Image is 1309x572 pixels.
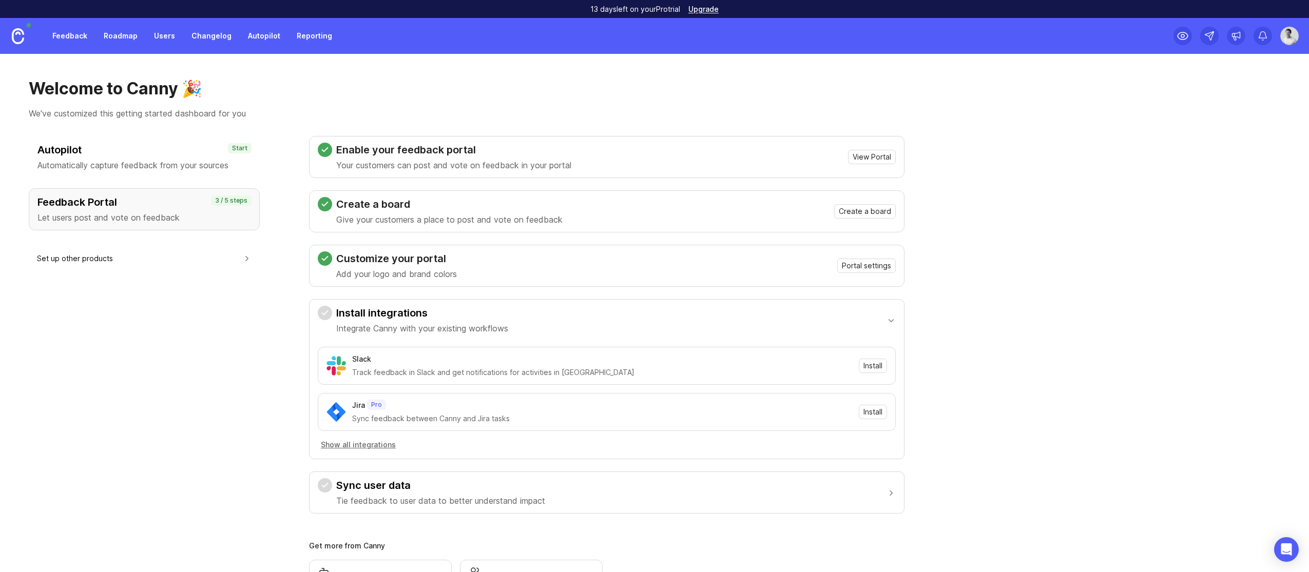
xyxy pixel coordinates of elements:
[37,195,251,209] h3: Feedback Portal
[29,136,260,178] button: AutopilotAutomatically capture feedback from your sourcesStart
[318,439,399,450] button: Show all integrations
[309,542,904,549] div: Get more from Canny
[336,159,571,171] p: Your customers can post and vote on feedback in your portal
[336,143,571,157] h3: Enable your feedback portal
[215,196,247,205] p: 3 / 5 steps
[148,27,181,45] a: Users
[1280,27,1299,45] img: Garrett Jester
[336,251,457,266] h3: Customize your portal
[37,247,252,270] button: Set up other products
[834,204,896,219] button: Create a board
[839,206,891,216] span: Create a board
[336,197,563,211] h3: Create a board
[336,306,508,320] h3: Install integrations
[352,413,853,424] div: Sync feedback between Canny and Jira tasks
[863,407,882,417] span: Install
[318,341,896,459] div: Install integrationsIntegrate Canny with your existing workflows
[863,361,882,371] span: Install
[37,211,251,224] p: Let users post and vote on feedback
[185,27,238,45] a: Changelog
[232,144,247,152] p: Start
[336,213,563,226] p: Give your customers a place to post and vote on feedback
[590,4,680,14] p: 13 days left on your Pro trial
[242,27,286,45] a: Autopilot
[29,78,1280,99] h1: Welcome to Canny 🎉
[98,27,144,45] a: Roadmap
[318,300,896,341] button: Install integrationsIntegrate Canny with your existing workflows
[336,268,457,280] p: Add your logo and brand colors
[29,188,260,230] button: Feedback PortalLet users post and vote on feedback3 / 5 steps
[12,28,24,44] img: Canny Home
[1274,537,1299,562] div: Open Intercom Messenger
[336,322,508,334] p: Integrate Canny with your existing workflows
[336,495,545,507] p: Tie feedback to user data to better understand impact
[842,261,891,271] span: Portal settings
[29,107,1280,120] p: We've customized this getting started dashboard for you
[336,478,545,492] h3: Sync user data
[318,439,896,450] a: Show all integrations
[371,401,382,409] p: Pro
[688,6,719,13] a: Upgrade
[352,367,853,378] div: Track feedback in Slack and get notifications for activities in [GEOGRAPHIC_DATA]
[848,150,896,164] button: View Portal
[46,27,93,45] a: Feedback
[37,159,251,171] p: Automatically capture feedback from your sources
[853,152,891,162] span: View Portal
[837,259,896,273] button: Portal settings
[326,402,346,422] img: Jira
[326,356,346,376] img: Slack
[859,405,887,419] button: Install
[291,27,338,45] a: Reporting
[37,143,251,157] h3: Autopilot
[352,400,365,411] div: Jira
[352,353,371,365] div: Slack
[318,472,896,513] button: Sync user dataTie feedback to user data to better understand impact
[859,359,887,373] button: Install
